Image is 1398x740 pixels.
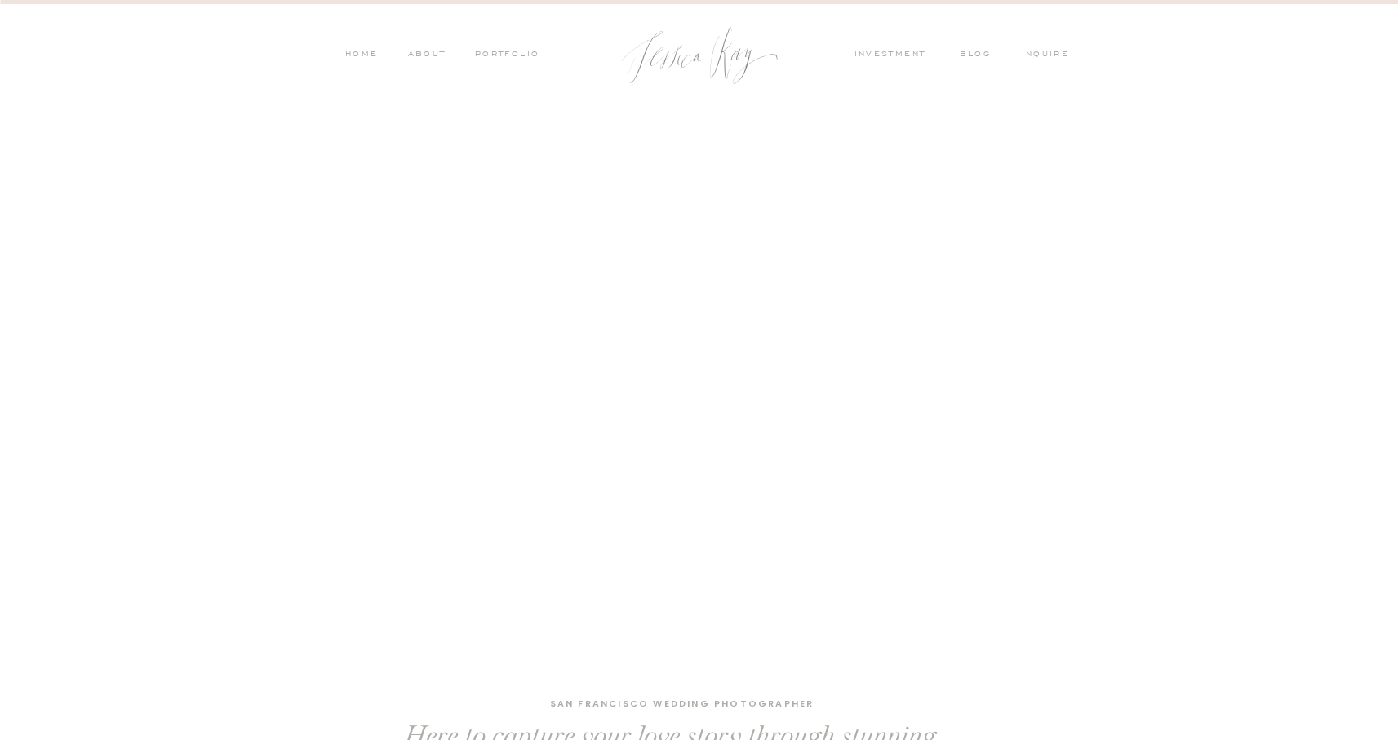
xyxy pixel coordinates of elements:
[473,48,540,63] a: PORTFOLIO
[960,48,1002,63] a: blog
[854,48,934,63] a: investment
[486,696,879,713] h1: San Francisco wedding photographer
[344,48,379,63] a: HOME
[404,48,446,63] a: ABOUT
[1022,48,1077,63] a: inquire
